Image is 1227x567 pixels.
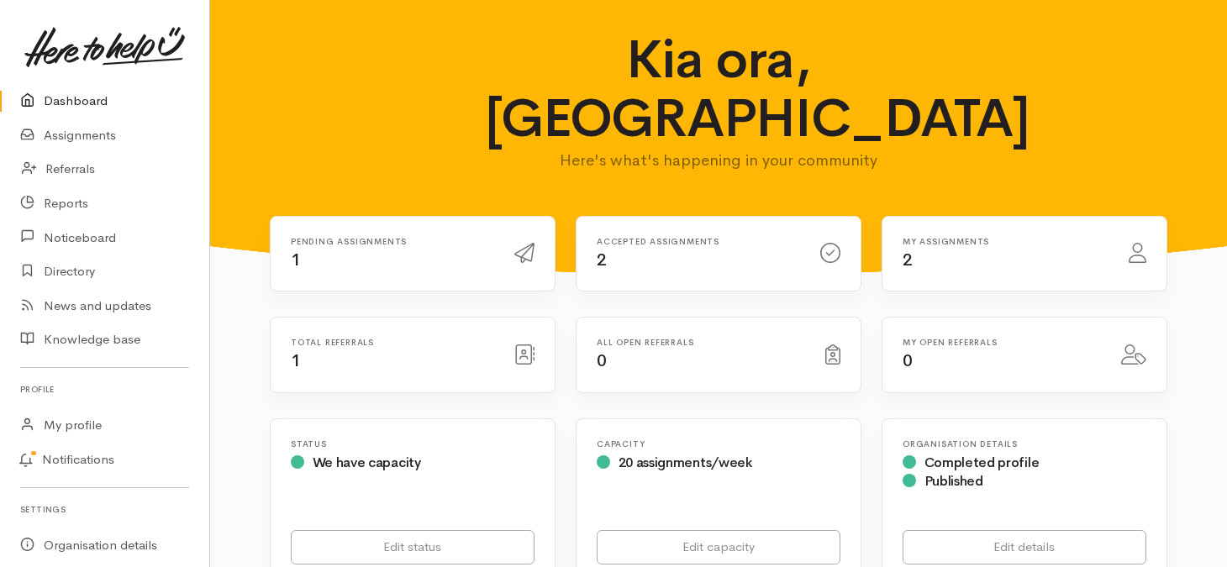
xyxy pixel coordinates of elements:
span: 20 assignments/week [619,454,752,471]
a: Edit details [903,530,1146,564]
h6: Status [291,439,535,449]
span: 0 [597,350,607,371]
h6: Accepted assignments [597,237,800,246]
p: Here's what's happening in your community [485,149,953,172]
h6: Capacity [597,439,840,449]
span: Completed profile [924,454,1040,471]
span: Published [924,472,983,490]
h6: All open referrals [597,338,805,347]
span: We have capacity [313,454,421,471]
h6: Profile [20,378,189,401]
h6: Pending assignments [291,237,494,246]
h6: Total referrals [291,338,494,347]
h6: My assignments [903,237,1109,246]
h6: My open referrals [903,338,1101,347]
span: 1 [291,249,301,270]
h1: Kia ora, [GEOGRAPHIC_DATA] [485,30,953,149]
span: 2 [903,249,913,270]
span: 2 [597,249,607,270]
span: 0 [903,350,913,371]
h6: Organisation Details [903,439,1146,449]
h6: Settings [20,498,189,521]
span: 1 [291,350,301,371]
a: Edit capacity [597,530,840,564]
a: Edit status [291,530,535,564]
